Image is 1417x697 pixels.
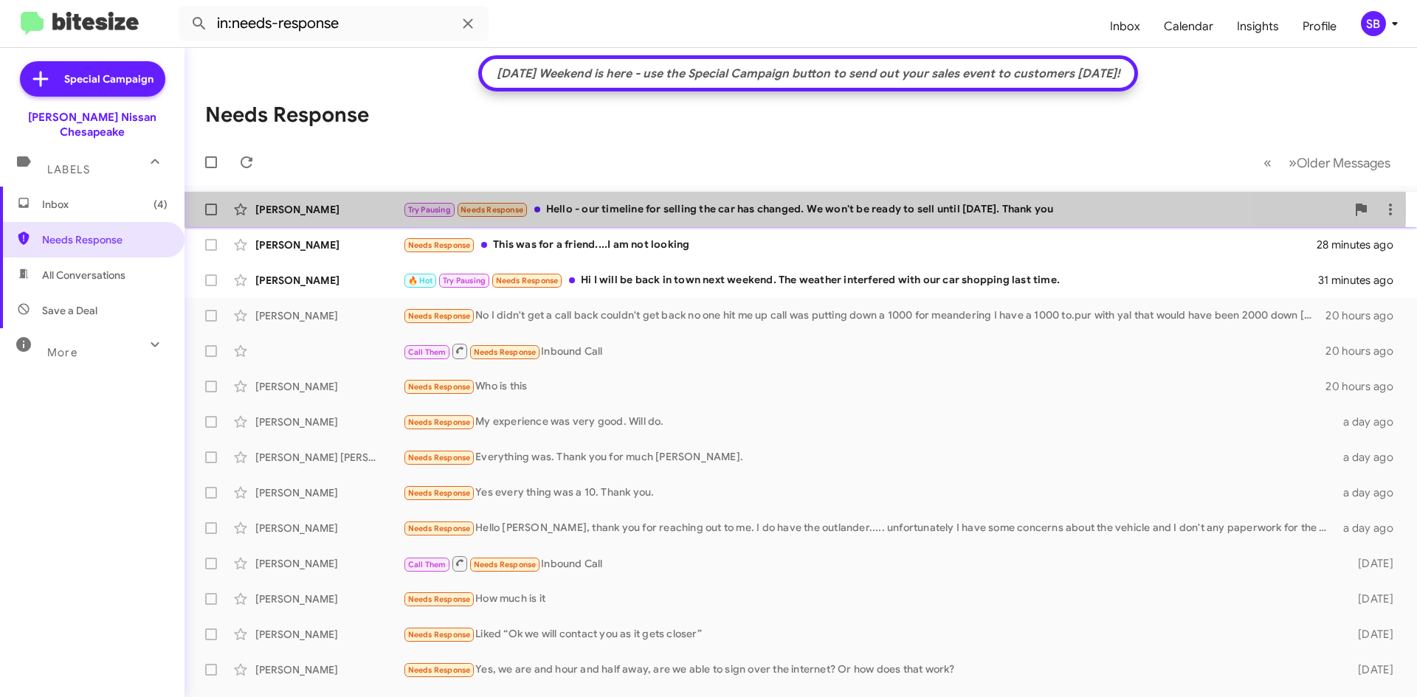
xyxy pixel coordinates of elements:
[1334,485,1405,500] div: a day ago
[64,72,154,86] span: Special Campaign
[443,276,486,285] span: Try Pausing
[1098,5,1152,48] a: Inbox
[255,273,403,288] div: [PERSON_NAME]
[474,560,537,569] span: Needs Response
[1334,556,1405,571] div: [DATE]
[42,232,168,247] span: Needs Response
[1334,592,1405,606] div: [DATE]
[1225,5,1291,48] a: Insights
[408,560,447,569] span: Call Them
[255,556,403,571] div: [PERSON_NAME]
[255,308,403,323] div: [PERSON_NAME]
[255,627,403,642] div: [PERSON_NAME]
[1255,148,1280,178] button: Previous
[1325,379,1405,394] div: 20 hours ago
[408,347,447,357] span: Call Them
[474,347,537,357] span: Needs Response
[1334,415,1405,429] div: a day ago
[408,240,471,250] span: Needs Response
[408,276,433,285] span: 🔥 Hot
[255,415,403,429] div: [PERSON_NAME]
[408,205,451,215] span: Try Pausing
[1334,627,1405,642] div: [DATE]
[408,311,471,321] span: Needs Response
[1291,5,1348,48] a: Profile
[255,379,403,394] div: [PERSON_NAME]
[403,342,1325,361] div: Inbound Call
[403,237,1317,254] div: This was for a friend....I am not looking
[255,237,403,252] div: [PERSON_NAME]
[403,201,1346,218] div: Hello - our timeline for selling the car has changed. We won't be ready to sell until [DATE]. Tha...
[403,308,1325,325] div: No I didn't get a call back couldn't get back no one hit me up call was putting down a 1000 for m...
[1289,153,1297,172] span: »
[205,103,369,127] h1: Needs Response
[1334,662,1405,677] div: [DATE]
[403,662,1334,679] div: Yes, we are and hour and half away, are we able to sign over the internet? Or how does that work?
[408,630,471,639] span: Needs Response
[403,626,1334,643] div: Liked “Ok we will contact you as it gets closer”
[403,414,1334,431] div: My experience was very good. Will do.
[1297,155,1390,171] span: Older Messages
[1348,11,1401,36] button: SB
[461,205,523,215] span: Needs Response
[403,485,1334,502] div: Yes every thing was a 10. Thank you.
[255,521,403,535] div: [PERSON_NAME]
[154,197,168,212] span: (4)
[408,417,471,427] span: Needs Response
[1334,521,1405,535] div: a day ago
[47,163,90,176] span: Labels
[255,202,403,217] div: [PERSON_NAME]
[42,197,168,212] span: Inbox
[489,66,1128,81] div: [DATE] Weekend is here - use the Special Campaign button to send out your sales event to customer...
[496,276,559,285] span: Needs Response
[1334,450,1405,465] div: a day ago
[255,592,403,606] div: [PERSON_NAME]
[255,662,403,677] div: [PERSON_NAME]
[1325,308,1405,323] div: 20 hours ago
[1255,148,1399,178] nav: Page navigation example
[42,268,125,282] span: All Conversations
[1263,153,1272,172] span: «
[403,272,1318,289] div: Hi I will be back in town next weekend. The weather interfered with our car shopping last time.
[403,449,1334,466] div: Everything was. Thank you for much [PERSON_NAME].
[1325,344,1405,358] div: 20 hours ago
[1280,148,1399,178] button: Next
[20,61,165,97] a: Special Campaign
[408,453,471,462] span: Needs Response
[1318,273,1405,288] div: 31 minutes ago
[408,382,471,392] span: Needs Response
[408,665,471,675] span: Needs Response
[408,488,471,498] span: Needs Response
[42,303,97,318] span: Save a Deal
[403,520,1334,537] div: Hello [PERSON_NAME], thank you for reaching out to me. I do have the outlander..... unfortunately...
[1152,5,1225,48] a: Calendar
[403,555,1334,573] div: Inbound Call
[255,485,403,500] div: [PERSON_NAME]
[403,378,1325,395] div: Who is this
[179,6,489,41] input: Search
[403,591,1334,608] div: How much is it
[255,450,403,465] div: [PERSON_NAME] [PERSON_NAME]
[47,346,77,359] span: More
[1361,11,1386,36] div: SB
[408,524,471,533] span: Needs Response
[1317,237,1405,252] div: 28 minutes ago
[408,594,471,604] span: Needs Response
